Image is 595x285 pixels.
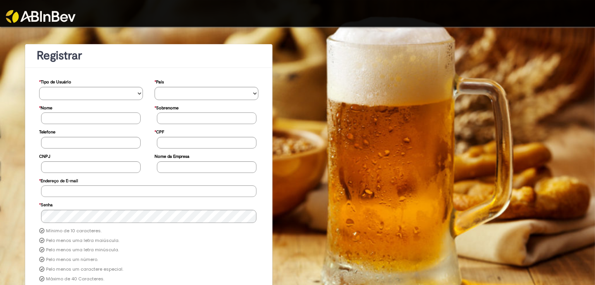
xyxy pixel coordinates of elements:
label: Endereço de E-mail [39,174,78,186]
label: Mínimo de 10 caracteres. [46,228,101,234]
label: Tipo de Usuário [39,76,71,87]
label: Pelo menos uma letra maiúscula. [46,238,119,244]
label: Pelo menos um número. [46,257,98,263]
label: Pelo menos uma letra minúscula. [46,247,119,253]
label: Senha [39,199,53,210]
label: Máximo de 40 Caracteres. [46,276,104,282]
label: CPF [155,126,164,137]
label: Nome [39,102,52,113]
label: Pelo menos um caractere especial. [46,266,123,273]
label: Telefone [39,126,55,137]
label: Nome da Empresa [155,150,189,161]
img: ABInbev-white.png [6,10,76,23]
label: País [155,76,164,87]
label: Sobrenome [155,102,179,113]
label: CNPJ [39,150,50,161]
h1: Registrar [37,49,261,62]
